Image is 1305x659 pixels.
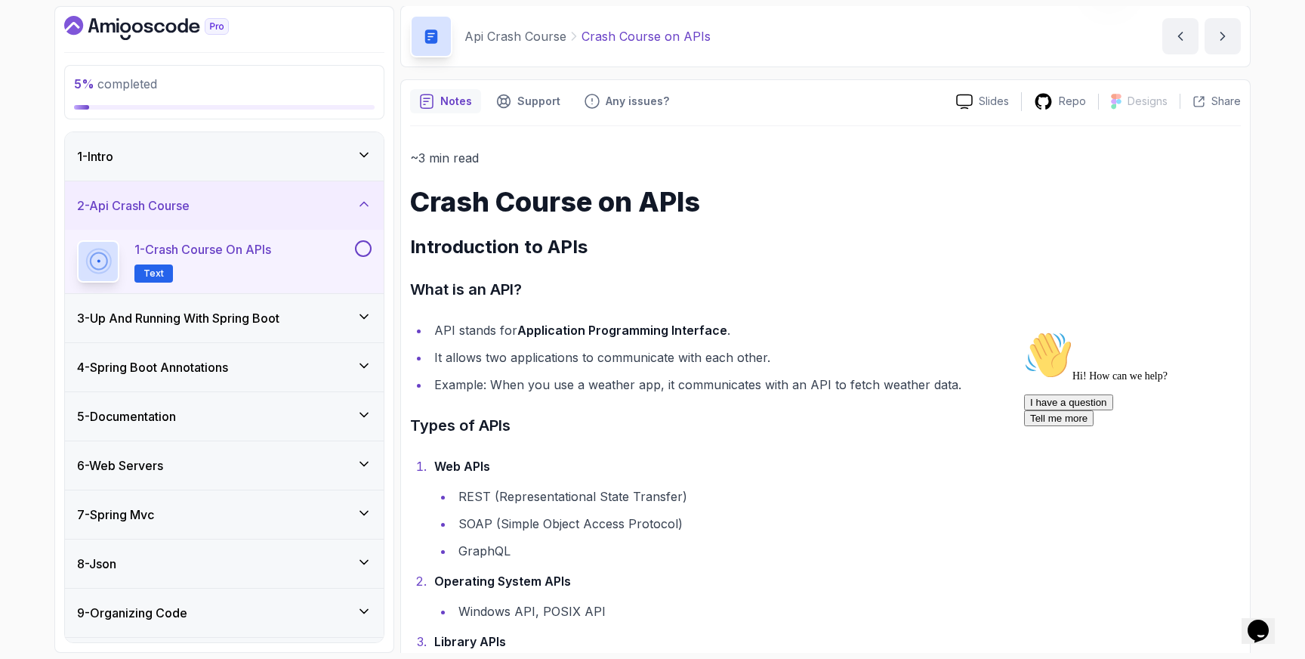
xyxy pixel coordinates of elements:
span: Text [143,268,164,280]
h3: 9 - Organizing Code [77,604,187,622]
div: 👋Hi! How can we help?I have a questionTell me more [6,6,278,101]
iframe: chat widget [1018,325,1290,591]
li: API stands for . [430,320,1241,341]
li: It allows two applications to communicate with each other. [430,347,1241,368]
p: Share [1211,94,1241,109]
h3: 1 - Intro [77,147,113,166]
button: I have a question [6,70,95,85]
h3: 5 - Documentation [77,407,176,425]
h2: Introduction to APIs [410,235,1241,259]
button: 4-Spring Boot Annotations [65,343,384,391]
button: 2-Api Crash Course [65,181,384,230]
a: Dashboard [64,16,264,40]
p: Slides [979,94,1009,109]
span: 5 % [74,76,94,91]
button: 7-Spring Mvc [65,490,384,539]
button: 9-Organizing Code [65,589,384,637]
h3: 4 - Spring Boot Annotations [77,358,228,376]
button: Tell me more [6,85,76,101]
li: SOAP (Simple Object Access Protocol) [454,513,1241,534]
li: Windows API, POSIX API [454,601,1241,622]
p: 1 - Crash Course on APIs [134,240,271,258]
p: Crash Course on APIs [582,27,711,45]
h3: Types of APIs [410,413,1241,438]
a: Repo [1022,92,1098,111]
button: Feedback button [575,89,678,113]
button: 8-Json [65,540,384,588]
button: previous content [1162,18,1199,54]
strong: Library APIs [434,634,506,649]
button: notes button [410,89,481,113]
p: ~3 min read [410,147,1241,169]
h3: 3 - Up And Running With Spring Boot [77,309,279,327]
p: Notes [440,94,472,109]
li: GraphQL [454,540,1241,562]
p: Designs [1128,94,1168,109]
button: 3-Up And Running With Spring Boot [65,294,384,342]
h3: What is an API? [410,277,1241,302]
button: 1-Crash Course on APIsText [77,240,372,283]
button: 1-Intro [65,132,384,181]
span: Hi! How can we help? [6,45,150,57]
span: completed [74,76,157,91]
p: Any issues? [606,94,669,109]
strong: Application Programming Interface [517,323,727,338]
li: Example: When you use a weather app, it communicates with an API to fetch weather data. [430,374,1241,395]
p: Repo [1059,94,1086,109]
button: next content [1205,18,1241,54]
h1: Crash Course on APIs [410,187,1241,217]
button: Support button [487,89,569,113]
button: 6-Web Servers [65,441,384,490]
p: Support [517,94,560,109]
h3: 7 - Spring Mvc [77,506,154,524]
iframe: chat widget [1242,599,1290,644]
h3: 6 - Web Servers [77,456,163,475]
img: :wave: [6,6,54,54]
strong: Operating System APIs [434,574,571,589]
h3: 2 - Api Crash Course [77,196,190,215]
li: REST (Representational State Transfer) [454,486,1241,507]
h3: 8 - Json [77,555,116,573]
a: Slides [944,94,1021,110]
p: Api Crash Course [464,27,566,45]
strong: Web APIs [434,459,490,474]
button: 5-Documentation [65,392,384,441]
button: Share [1180,94,1241,109]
